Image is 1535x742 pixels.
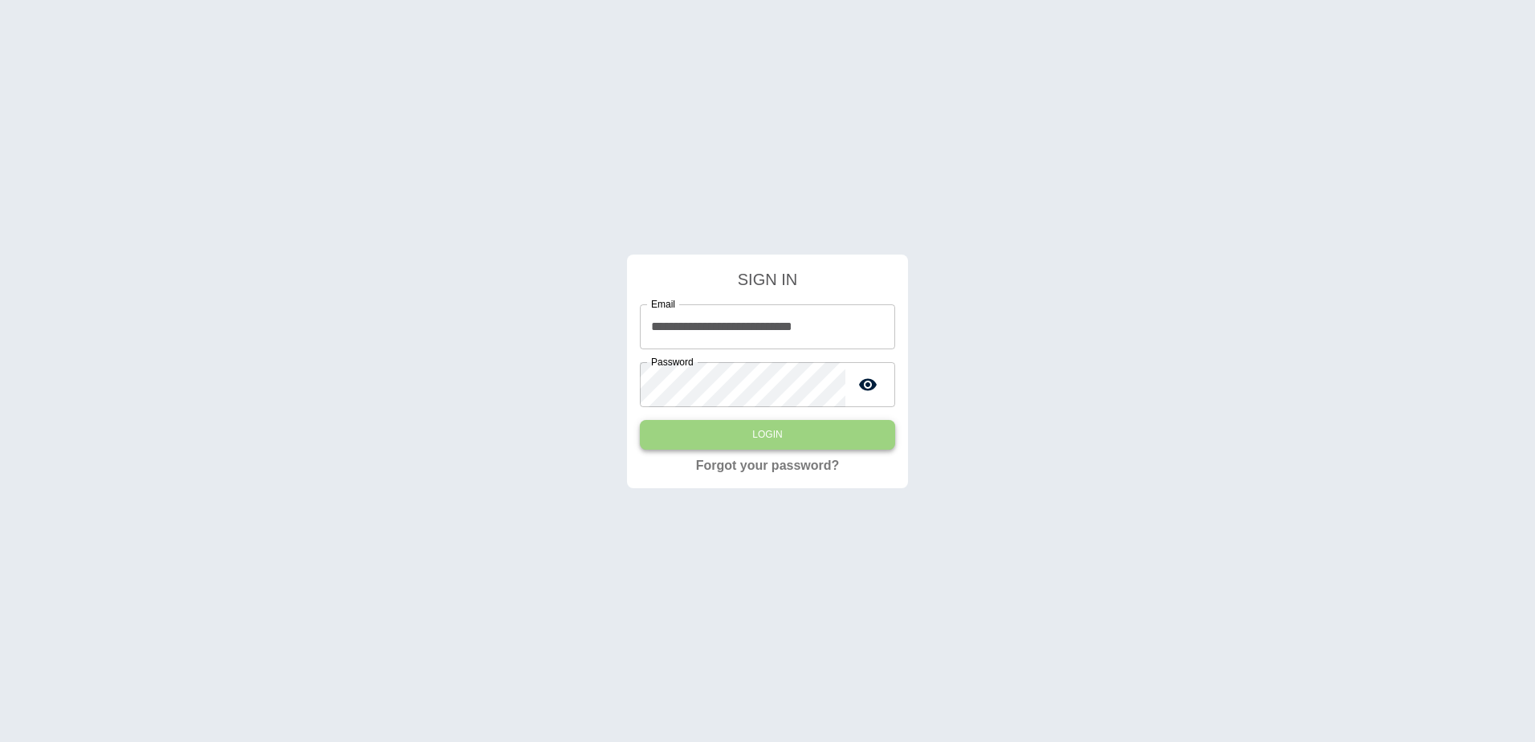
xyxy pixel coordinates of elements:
a: Forgot your password? [696,456,840,475]
h4: SIGN IN [640,267,895,291]
button: Login [640,420,895,450]
button: toggle password visibility [852,369,884,401]
label: Password [651,355,694,369]
label: Email [651,297,675,311]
